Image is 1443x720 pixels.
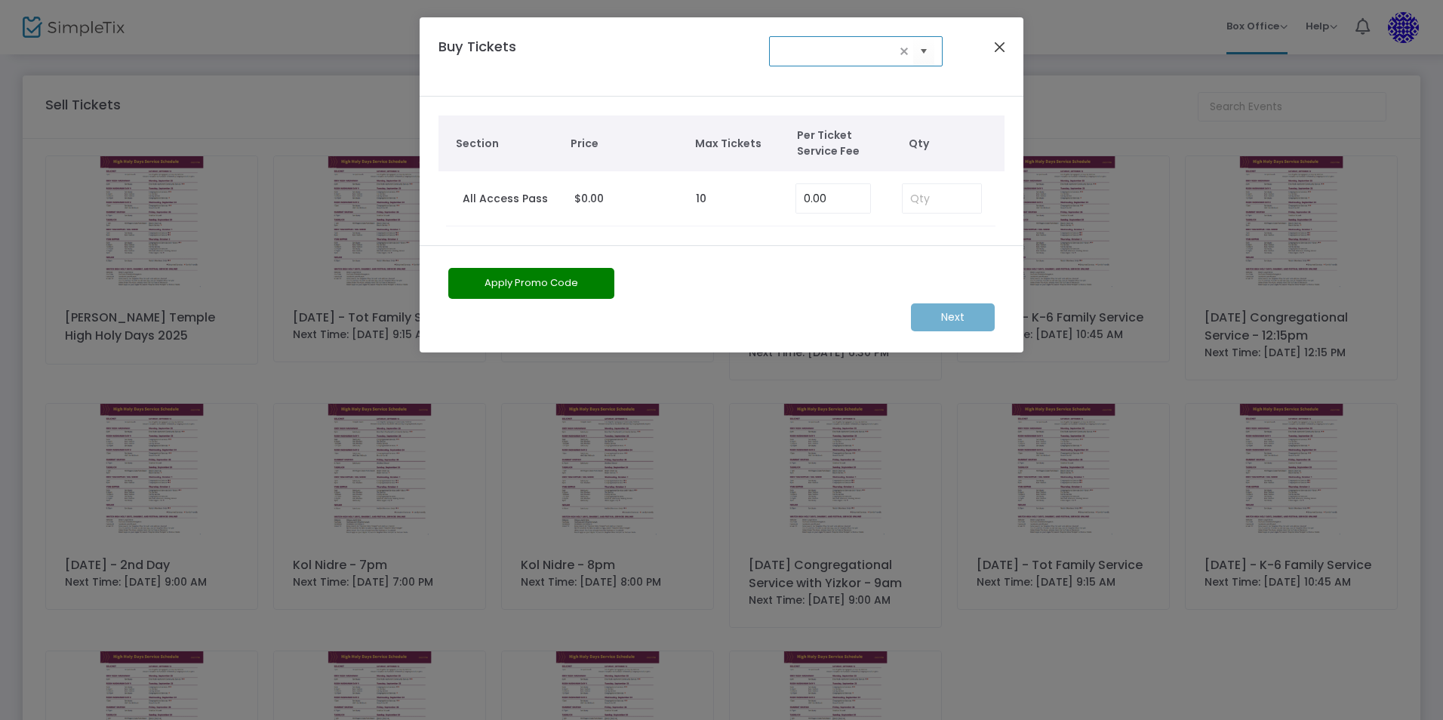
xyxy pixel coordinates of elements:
[448,268,614,299] button: Apply Promo Code
[990,37,1010,57] button: Close
[903,184,981,213] input: Qty
[696,191,706,207] label: 10
[909,136,998,152] span: Qty
[571,136,680,152] span: Price
[796,184,870,213] input: Enter Service Fee
[783,43,896,59] input: Select an event
[456,136,556,152] span: Section
[797,128,884,159] span: Per Ticket Service Fee
[431,36,573,78] h4: Buy Tickets
[574,191,604,206] span: $0.00
[913,35,934,66] button: Select
[695,136,782,152] span: Max Tickets
[895,42,913,60] span: clear
[463,191,548,207] label: All Access Pass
